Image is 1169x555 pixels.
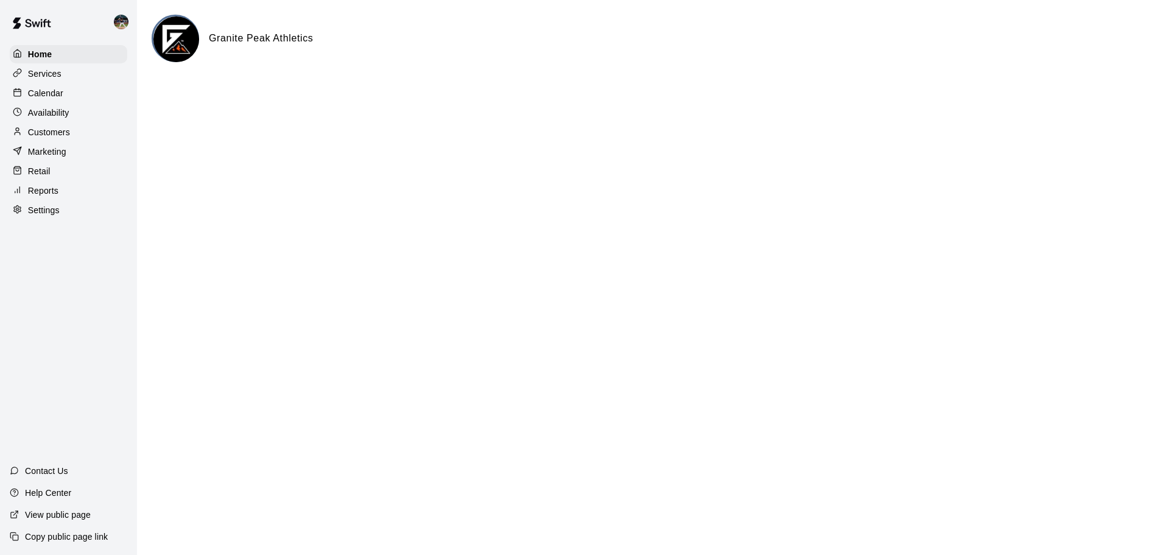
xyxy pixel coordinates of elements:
[10,182,127,200] a: Reports
[25,531,108,543] p: Copy public page link
[28,204,60,216] p: Settings
[10,65,127,83] a: Services
[114,15,128,29] img: Nolan Gilbert
[153,16,199,62] img: Granite Peak Athletics logo
[10,201,127,219] a: Settings
[25,509,91,521] p: View public page
[10,162,127,180] a: Retail
[28,165,51,177] p: Retail
[111,10,137,34] div: Nolan Gilbert
[28,87,63,99] p: Calendar
[10,143,127,161] a: Marketing
[25,487,71,499] p: Help Center
[28,68,61,80] p: Services
[25,465,68,477] p: Contact Us
[28,185,58,197] p: Reports
[28,146,66,158] p: Marketing
[28,107,69,119] p: Availability
[10,123,127,141] a: Customers
[10,104,127,122] a: Availability
[10,84,127,102] a: Calendar
[10,45,127,63] a: Home
[28,126,70,138] p: Customers
[28,48,52,60] p: Home
[209,30,314,46] h6: Granite Peak Athletics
